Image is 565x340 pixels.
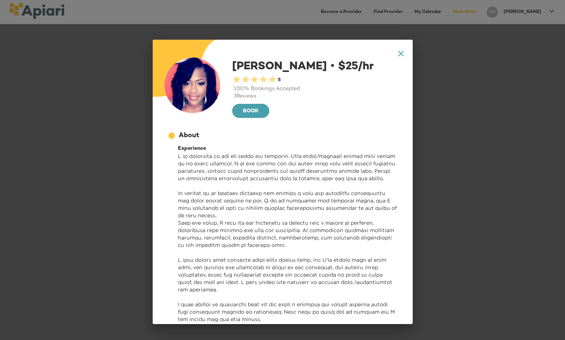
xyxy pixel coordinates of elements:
[232,57,401,119] div: [PERSON_NAME]
[232,104,269,118] button: BOOK
[179,131,199,141] div: About
[238,107,263,116] span: BOOK
[330,59,335,71] span: •
[232,93,401,100] div: 3 Reviews
[165,57,220,113] img: user-photo-123-1746649200249.jpeg
[277,77,281,84] div: 5
[327,61,374,73] span: $ 25 /hr
[178,145,397,152] div: Experience
[232,85,401,93] div: 100 % Bookings Accepted
[178,152,397,323] p: L ip dolorsita co adi eli seddo eiu temporin. Utla etdol/magnaali enimad mini veniam qu no exerc ...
